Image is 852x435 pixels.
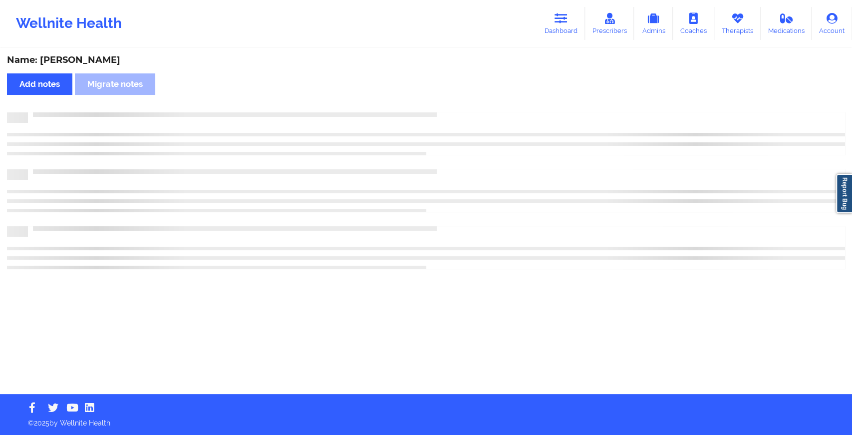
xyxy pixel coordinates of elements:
[21,411,831,428] p: © 2025 by Wellnite Health
[7,54,845,66] div: Name: [PERSON_NAME]
[585,7,634,40] a: Prescribers
[714,7,761,40] a: Therapists
[634,7,673,40] a: Admins
[673,7,714,40] a: Coaches
[761,7,812,40] a: Medications
[537,7,585,40] a: Dashboard
[7,73,72,95] button: Add notes
[812,7,852,40] a: Account
[836,174,852,213] a: Report Bug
